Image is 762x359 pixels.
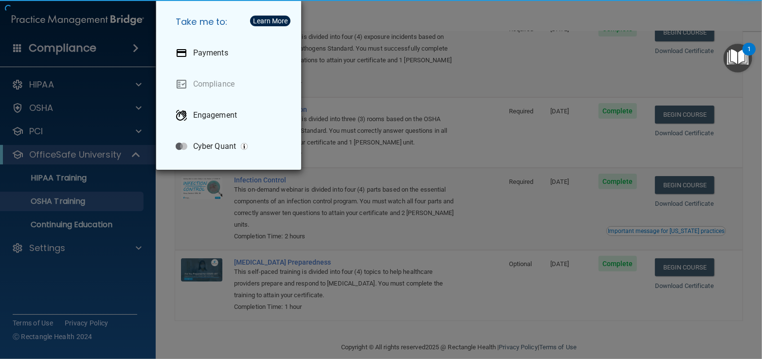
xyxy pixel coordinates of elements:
[193,142,236,151] p: Cyber Quant
[168,8,293,36] h5: Take me to:
[168,133,293,160] a: Cyber Quant
[193,110,237,120] p: Engagement
[253,18,288,24] div: Learn More
[168,102,293,129] a: Engagement
[168,39,293,67] a: Payments
[724,44,752,72] button: Open Resource Center, 1 new notification
[250,16,290,26] button: Learn More
[193,48,228,58] p: Payments
[747,49,751,62] div: 1
[168,71,293,98] a: Compliance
